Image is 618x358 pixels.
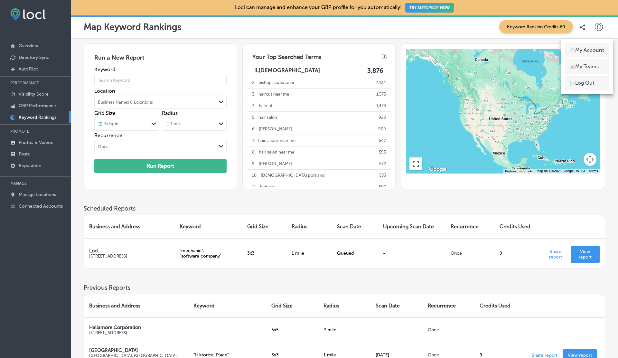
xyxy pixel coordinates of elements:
[405,3,454,13] button: TRY AUTOPILOT NOW
[565,59,609,74] a: My Teams
[19,203,63,209] p: Connected Accounts
[19,43,38,49] p: Overview
[19,115,56,120] p: Keyword Rankings
[19,66,38,72] p: AutoPilot
[565,43,609,58] a: My Account
[19,192,56,197] p: Manage Locations
[575,79,595,87] p: Log Out
[575,63,599,71] p: My Teams
[19,151,30,157] p: Posts
[19,91,49,97] p: Visibility Score
[575,46,604,54] p: My Account
[10,8,46,20] img: fda3e92497d09a02dc62c9cd864e3231.png
[19,163,41,168] p: Reputation
[19,103,56,108] p: GBP Performance
[19,140,53,145] p: Photos & Videos
[19,55,49,60] p: Directory Sync
[565,76,609,90] a: Log Out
